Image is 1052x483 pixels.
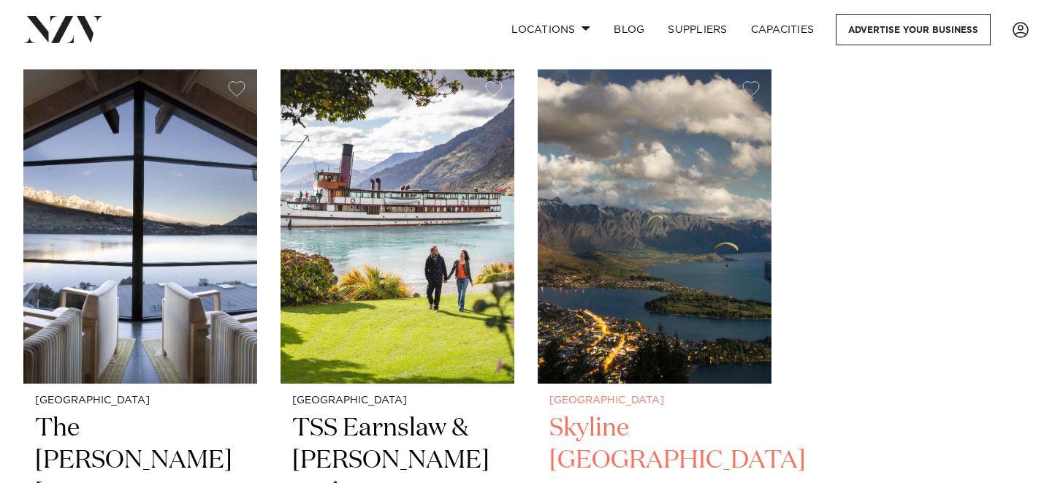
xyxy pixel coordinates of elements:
[23,16,103,42] img: nzv-logo.png
[292,395,503,406] small: [GEOGRAPHIC_DATA]
[602,14,656,45] a: BLOG
[549,395,760,406] small: [GEOGRAPHIC_DATA]
[656,14,739,45] a: SUPPLIERS
[35,395,245,406] small: [GEOGRAPHIC_DATA]
[739,14,826,45] a: Capacities
[500,14,602,45] a: Locations
[836,14,991,45] a: Advertise your business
